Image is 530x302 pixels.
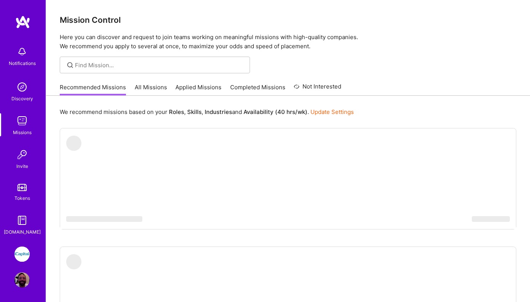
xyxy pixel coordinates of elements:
p: We recommend missions based on your , , and . [60,108,354,116]
b: Availability (40 hrs/wk) [244,108,307,115]
a: Update Settings [310,108,354,115]
b: Skills [187,108,202,115]
img: Invite [14,147,30,162]
input: Find Mission... [75,61,244,69]
div: Discovery [11,95,33,103]
img: teamwork [14,113,30,128]
div: Tokens [14,194,30,202]
div: Notifications [9,59,36,67]
a: Recommended Missions [60,83,126,96]
a: All Missions [135,83,167,96]
a: Applied Missions [175,83,221,96]
div: Invite [16,162,28,170]
a: iCapital: Building an Alternative Investment Marketplace [13,247,32,262]
div: Missions [13,128,32,136]
b: Industries [205,108,232,115]
img: guide book [14,213,30,228]
img: iCapital: Building an Alternative Investment Marketplace [14,247,30,262]
i: icon SearchGrey [66,61,75,70]
img: logo [15,15,30,29]
div: [DOMAIN_NAME] [4,228,41,236]
b: Roles [169,108,184,115]
a: Not Interested [294,82,341,96]
img: discovery [14,79,30,95]
a: User Avatar [13,272,32,288]
img: tokens [18,184,27,191]
img: bell [14,44,30,59]
img: User Avatar [14,272,30,288]
h3: Mission Control [60,15,516,25]
a: Completed Missions [230,83,285,96]
p: Here you can discover and request to join teams working on meaningful missions with high-quality ... [60,33,516,51]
